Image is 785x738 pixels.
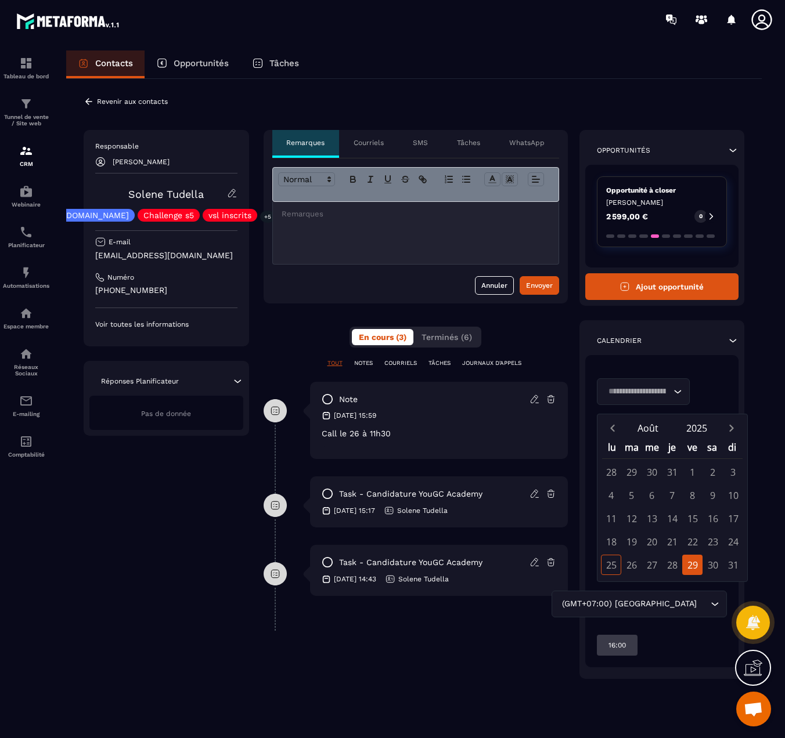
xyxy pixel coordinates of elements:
div: 30 [642,462,662,482]
p: Automatisations [3,283,49,289]
span: Pas de donnée [141,410,191,418]
p: Solene Tudella [397,506,448,515]
div: me [642,438,662,458]
button: Open years overlay [672,418,721,438]
p: [EMAIL_ADDRESS][DOMAIN_NAME] [95,250,237,261]
img: accountant [19,435,33,448]
p: WhatsApp [509,138,545,147]
a: Solene Tudella [128,188,204,200]
p: Challenge s5 [143,211,194,219]
div: sa [702,438,722,458]
p: Opportunités [597,146,650,155]
p: Opportunité à closer [606,186,718,195]
div: 9 [703,485,723,505]
img: formation [19,144,33,158]
p: Numéro [107,273,134,282]
img: scheduler [19,225,33,239]
a: automationsautomationsWebinaire [3,176,49,216]
div: 4 [601,485,621,505]
div: di [722,438,743,458]
div: Search for option [597,378,690,405]
a: automationsautomationsAutomatisations [3,257,49,298]
p: Responsable [95,142,237,151]
button: Terminés (6) [415,329,479,345]
img: formation [19,56,33,70]
div: Envoyer [526,280,553,291]
div: 31 [723,555,743,575]
p: Voir toutes les informations [95,320,237,329]
div: 26 [621,555,642,575]
span: En cours (3) [359,332,406,342]
img: automations [19,184,33,198]
p: vsl inscrits [208,211,251,219]
p: [DATE] 15:59 [334,411,376,420]
button: Open months overlay [624,418,672,438]
div: 2 [703,462,723,482]
p: task - Candidature YouGC Academy [339,557,482,568]
span: Terminés (6) [422,332,472,342]
p: [DATE] 14:43 [334,574,376,584]
div: 18 [601,531,621,552]
a: accountantaccountantComptabilité [3,426,49,466]
button: Previous month [602,420,624,436]
div: 12 [621,508,642,529]
div: 5 [621,485,642,505]
p: CRM [3,161,49,167]
div: 3 [723,462,743,482]
div: 13 [642,508,662,529]
p: TÂCHES [428,359,451,367]
p: NOTES [354,359,373,367]
div: 23 [703,531,723,552]
p: Tableau de bord [3,73,49,79]
div: Calendar days [602,462,743,575]
p: Courriels [354,138,384,147]
p: COURRIELS [384,359,417,367]
button: Annuler [475,276,514,295]
div: 30 [703,555,723,575]
img: formation [19,97,33,111]
p: Espace membre [3,323,49,330]
button: Envoyer [520,276,559,295]
p: Contacts [95,58,133,68]
p: [DATE] 15:17 [334,506,375,515]
p: Revenir aux contacts [97,97,168,106]
button: Ajout opportunité [585,273,739,300]
a: Contacts [66,50,145,78]
div: 25 [601,555,621,575]
img: social-network [19,347,33,361]
p: E-mail [109,237,131,247]
img: automations [19,266,33,280]
p: 0 [699,212,703,220]
div: lu [602,438,622,458]
p: Comptabilité [3,451,49,458]
p: E-mailing [3,411,49,417]
a: emailemailE-mailing [3,385,49,426]
p: Tunnel de vente / Site web [3,114,49,126]
p: Remarques [286,138,325,147]
a: social-networksocial-networkRéseaux Sociaux [3,338,49,385]
button: Next month [721,420,743,436]
img: automations [19,306,33,320]
p: Solene Tudella [398,574,449,584]
div: 29 [621,462,642,482]
div: 29 [682,555,703,575]
a: automationsautomationsEspace membre [3,298,49,338]
p: +5 [260,211,275,223]
a: Mở cuộc trò chuyện [736,692,771,726]
a: schedulerschedulerPlanificateur [3,216,49,257]
p: Tâches [269,58,299,68]
div: ma [622,438,642,458]
p: Réseaux Sociaux [3,364,49,377]
a: formationformationCRM [3,135,49,176]
p: Planificateur [3,242,49,248]
p: Call le 26 à 11h30 [322,429,556,438]
div: 16 [703,508,723,529]
div: 6 [642,485,662,505]
div: 19 [621,531,642,552]
p: Webinaire [3,201,49,208]
div: 22 [682,531,703,552]
div: 20 [642,531,662,552]
p: note [339,394,358,405]
p: 2 599,00 € [606,212,648,220]
a: Tâches [240,50,311,78]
